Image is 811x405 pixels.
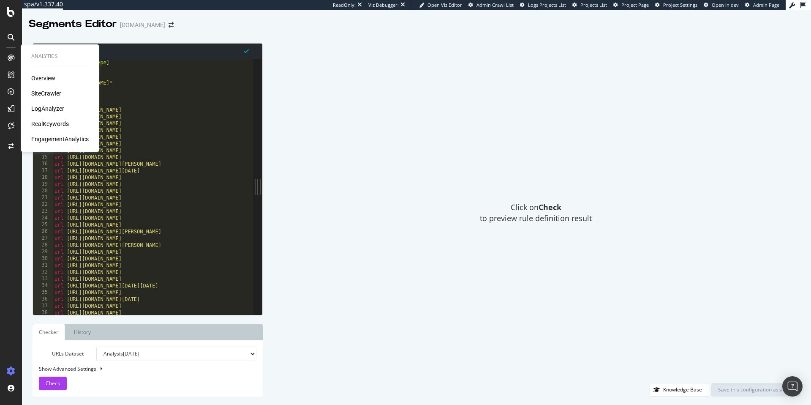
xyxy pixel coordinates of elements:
[31,120,69,128] a: RealKeywords
[712,2,739,8] span: Open in dev
[711,383,800,397] button: Save this configuration as active
[655,2,697,8] a: Project Settings
[528,2,566,8] span: Logs Projects List
[33,262,53,269] div: 31
[704,2,739,8] a: Open in dev
[33,365,250,372] div: Show Advanced Settings
[31,53,89,60] div: Analytics
[745,2,779,8] a: Admin Page
[33,255,53,262] div: 30
[468,2,514,8] a: Admin Crawl List
[31,135,89,143] a: EngagementAnalytics
[33,208,53,215] div: 23
[33,222,53,228] div: 25
[33,269,53,276] div: 32
[33,289,53,296] div: 35
[782,376,803,397] div: Open Intercom Messenger
[650,383,709,397] button: Knowledge Base
[33,194,53,201] div: 21
[33,296,53,303] div: 36
[663,386,702,393] div: Knowledge Base
[33,188,53,194] div: 20
[621,2,649,8] span: Project Page
[368,2,399,8] div: Viz Debugger:
[33,181,53,188] div: 19
[33,44,262,59] div: Segments Rules Editor
[39,377,67,390] button: Check
[33,303,53,309] div: 37
[572,2,607,8] a: Projects List
[67,324,98,340] a: History
[718,386,794,393] div: Save this configuration as active
[31,89,61,98] a: SiteCrawler
[33,161,53,167] div: 16
[476,2,514,8] span: Admin Crawl List
[31,74,55,82] a: Overview
[580,2,607,8] span: Projects List
[31,104,64,113] a: LogAnalyzer
[33,215,53,222] div: 24
[29,17,117,31] div: Segments Editor
[33,309,53,316] div: 38
[33,174,53,181] div: 18
[613,2,649,8] a: Project Page
[520,2,566,8] a: Logs Projects List
[663,2,697,8] span: Project Settings
[33,167,53,174] div: 17
[33,249,53,255] div: 29
[120,21,165,29] div: [DOMAIN_NAME]
[33,235,53,242] div: 27
[753,2,779,8] span: Admin Page
[427,2,462,8] span: Open Viz Editor
[33,324,65,340] a: Checker
[33,228,53,235] div: 26
[480,202,592,224] span: Click on to preview rule definition result
[244,47,249,55] span: Syntax is valid
[33,154,53,161] div: 15
[33,347,90,361] label: URLs Dataset
[419,2,462,8] a: Open Viz Editor
[33,201,53,208] div: 22
[33,242,53,249] div: 28
[333,2,356,8] div: ReadOnly:
[169,22,174,28] div: arrow-right-arrow-left
[650,386,709,393] a: Knowledge Base
[46,380,60,387] span: Check
[33,282,53,289] div: 34
[539,202,561,212] strong: Check
[33,276,53,282] div: 33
